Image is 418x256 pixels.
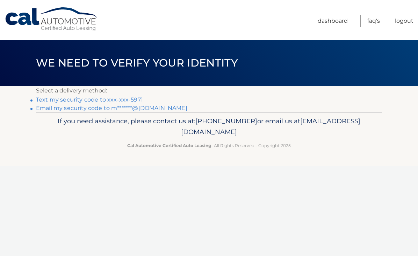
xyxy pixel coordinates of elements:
a: Cal Automotive [5,7,99,32]
a: Dashboard [318,15,348,27]
a: Logout [395,15,413,27]
a: FAQ's [367,15,380,27]
span: We need to verify your identity [36,56,238,69]
strong: Cal Automotive Certified Auto Leasing [127,143,211,148]
span: [PHONE_NUMBER] [195,117,257,125]
a: Email my security code to m*******@[DOMAIN_NAME] [36,105,187,111]
p: If you need assistance, please contact us at: or email us at [41,116,377,138]
p: - All Rights Reserved - Copyright 2025 [41,142,377,149]
p: Select a delivery method: [36,86,382,96]
a: Text my security code to xxx-xxx-5971 [36,96,143,103]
